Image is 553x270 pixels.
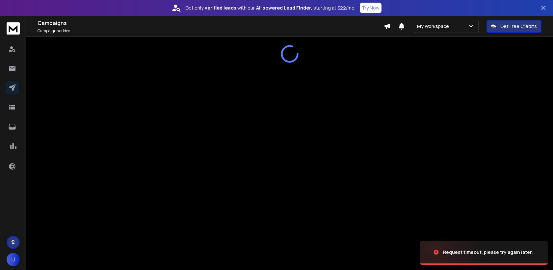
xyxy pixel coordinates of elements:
button: Try Now [360,3,382,13]
img: image [420,234,486,270]
h1: Campaigns [38,19,384,27]
p: Campaigns added [38,28,384,34]
button: IJ [7,253,20,266]
img: logo [7,22,20,35]
p: My Workspace [417,23,452,30]
div: Request timeout, please try again later. [443,249,533,256]
button: Get Free Credits [487,20,541,33]
strong: verified leads [205,5,236,11]
p: Try Now [362,5,380,11]
p: Get Free Credits [500,23,537,30]
strong: AI-powered Lead Finder, [256,5,312,11]
p: Get only with our starting at $22/mo [185,5,355,11]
